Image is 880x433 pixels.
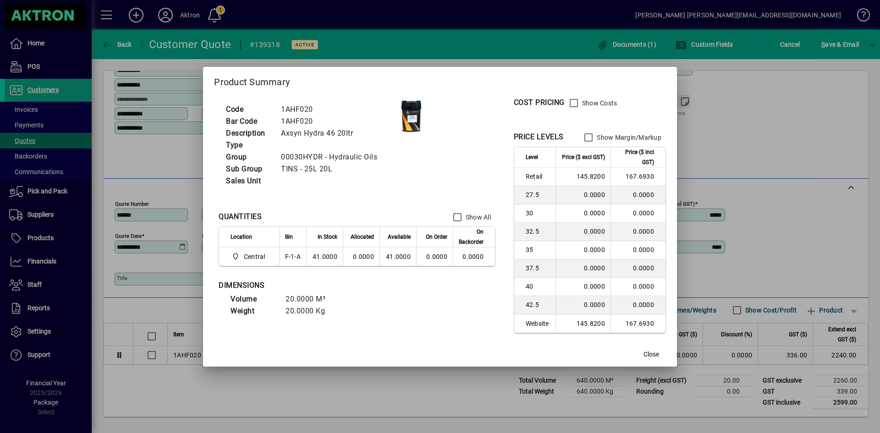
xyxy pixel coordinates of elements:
span: Allocated [351,232,374,242]
td: Bar Code [221,115,276,127]
td: 1AHF020 [276,104,388,115]
td: F-1-A [279,247,306,266]
td: 0.0000 [610,186,665,204]
span: Location [231,232,252,242]
td: 00030HYDR - Hydraulic Oils [276,151,388,163]
img: contain [388,94,434,140]
td: 0.0000 [610,296,665,314]
span: 42.5 [526,300,550,309]
span: 0.0000 [426,253,447,260]
td: 145.8200 [555,314,610,333]
td: Volume [226,293,281,305]
td: Code [221,104,276,115]
td: 20.0000 M³ [281,293,336,305]
td: 41.0000 [306,247,343,266]
td: 41.0000 [379,247,416,266]
span: 27.5 [526,190,550,199]
td: 0.0000 [610,259,665,278]
label: Show Margin/Markup [595,133,661,142]
td: 0.0000 [610,278,665,296]
div: COST PRICING [514,97,565,108]
td: 0.0000 [555,296,610,314]
td: 20.0000 Kg [281,305,336,317]
div: DIMENSIONS [219,280,448,291]
td: 167.6930 [610,168,665,186]
td: 0.0000 [610,223,665,241]
span: Close [643,350,659,359]
td: 0.0000 [555,204,610,223]
span: On Backorder [459,227,484,247]
td: 0.0000 [555,223,610,241]
label: Show All [464,213,491,222]
td: Type [221,139,276,151]
div: QUANTITIES [219,211,262,222]
span: Level [526,152,538,162]
td: Description [221,127,276,139]
td: 167.6930 [610,314,665,333]
span: On Order [426,232,447,242]
td: 0.0000 [343,247,379,266]
td: Axsyn Hydra 46 20ltr [276,127,388,139]
div: PRICE LEVELS [514,132,564,143]
span: Central [231,251,269,262]
td: 0.0000 [610,241,665,259]
span: Price ($ incl GST) [616,147,654,167]
td: TINS - 25L 20L [276,163,388,175]
span: 37.5 [526,263,550,273]
td: 145.8200 [555,168,610,186]
label: Show Costs [580,99,617,108]
td: 1AHF020 [276,115,388,127]
span: Bin [285,232,293,242]
span: Website [526,319,550,328]
td: Sub Group [221,163,276,175]
span: Price ($ excl GST) [562,152,605,162]
span: In Stock [318,232,337,242]
span: 32.5 [526,227,550,236]
td: 0.0000 [610,204,665,223]
td: Weight [226,305,281,317]
span: 35 [526,245,550,254]
td: 0.0000 [555,259,610,278]
span: 40 [526,282,550,291]
td: 0.0000 [453,247,495,266]
td: 0.0000 [555,278,610,296]
td: Group [221,151,276,163]
td: 0.0000 [555,186,610,204]
h2: Product Summary [203,67,677,93]
button: Close [637,346,666,363]
span: Available [388,232,411,242]
span: Retail [526,172,550,181]
td: 0.0000 [555,241,610,259]
td: Sales Unit [221,175,276,187]
span: 30 [526,208,550,218]
span: Central [244,252,265,261]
